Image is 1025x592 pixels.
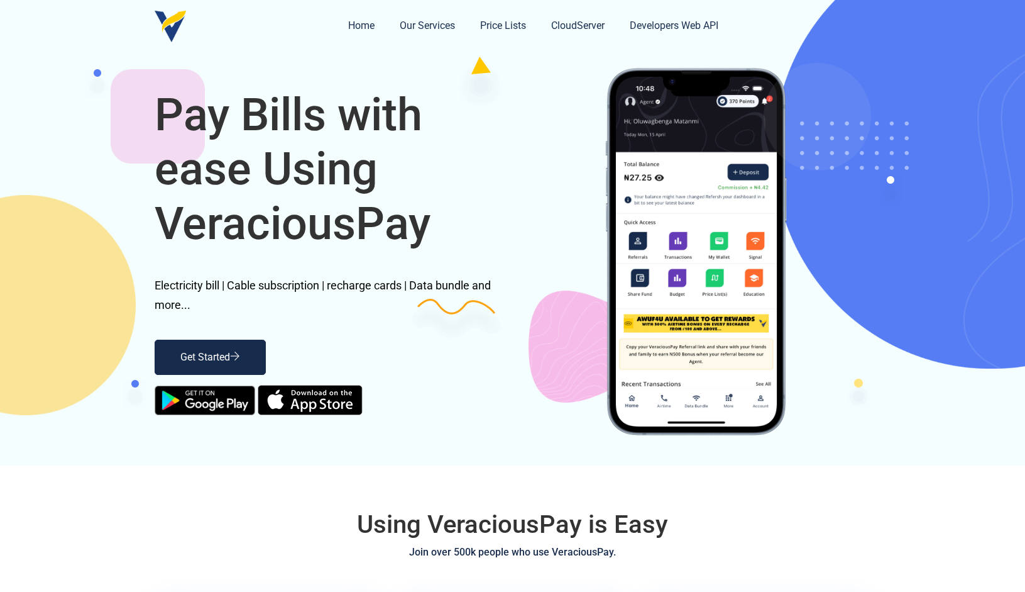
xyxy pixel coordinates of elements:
[155,11,186,42] img: logo
[409,547,616,557] span: Join over 500k people who use VeraciousPay.
[258,385,363,415] img: app-store.png
[480,13,526,40] a: Price Lists
[854,377,884,410] img: Image
[400,13,455,40] a: Our Services
[452,51,509,112] img: Image
[602,63,791,440] img: Image
[515,274,668,418] img: Image
[765,63,873,170] img: Image
[348,13,375,40] a: Home
[94,67,122,99] img: Image
[112,69,207,164] img: Image
[155,88,503,251] h1: Pay Bills with ease Using VeraciousPay
[155,386,255,415] img: google-play.png
[132,378,160,410] img: Image
[887,174,915,206] img: Image
[155,340,266,375] a: Get Started
[305,510,720,540] h1: Using VeraciousPay is Easy
[551,13,605,40] a: CloudServer
[155,276,503,315] p: Electricity bill | Cable subscription | recharge cards | Data bundle and more...
[630,13,718,40] a: Developers Web API
[411,299,505,340] img: Image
